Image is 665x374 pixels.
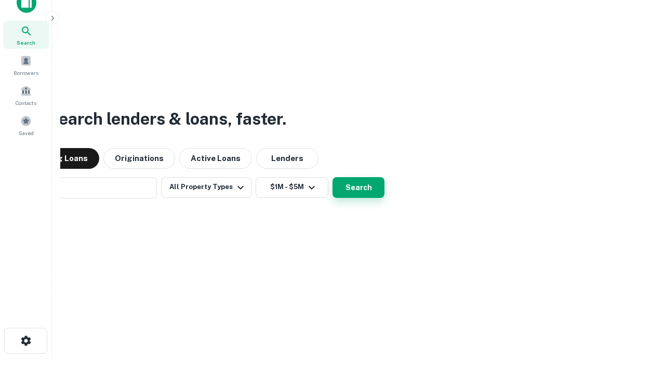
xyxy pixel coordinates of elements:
[256,177,328,198] button: $1M - $5M
[3,51,49,79] a: Borrowers
[47,106,286,131] h3: Search lenders & loans, faster.
[3,21,49,49] a: Search
[3,111,49,139] a: Saved
[613,291,665,341] iframe: Chat Widget
[16,99,36,107] span: Contacts
[14,69,38,77] span: Borrowers
[332,177,384,198] button: Search
[17,38,35,47] span: Search
[161,177,251,198] button: All Property Types
[3,81,49,109] a: Contacts
[19,129,34,137] span: Saved
[256,148,318,169] button: Lenders
[179,148,252,169] button: Active Loans
[103,148,175,169] button: Originations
